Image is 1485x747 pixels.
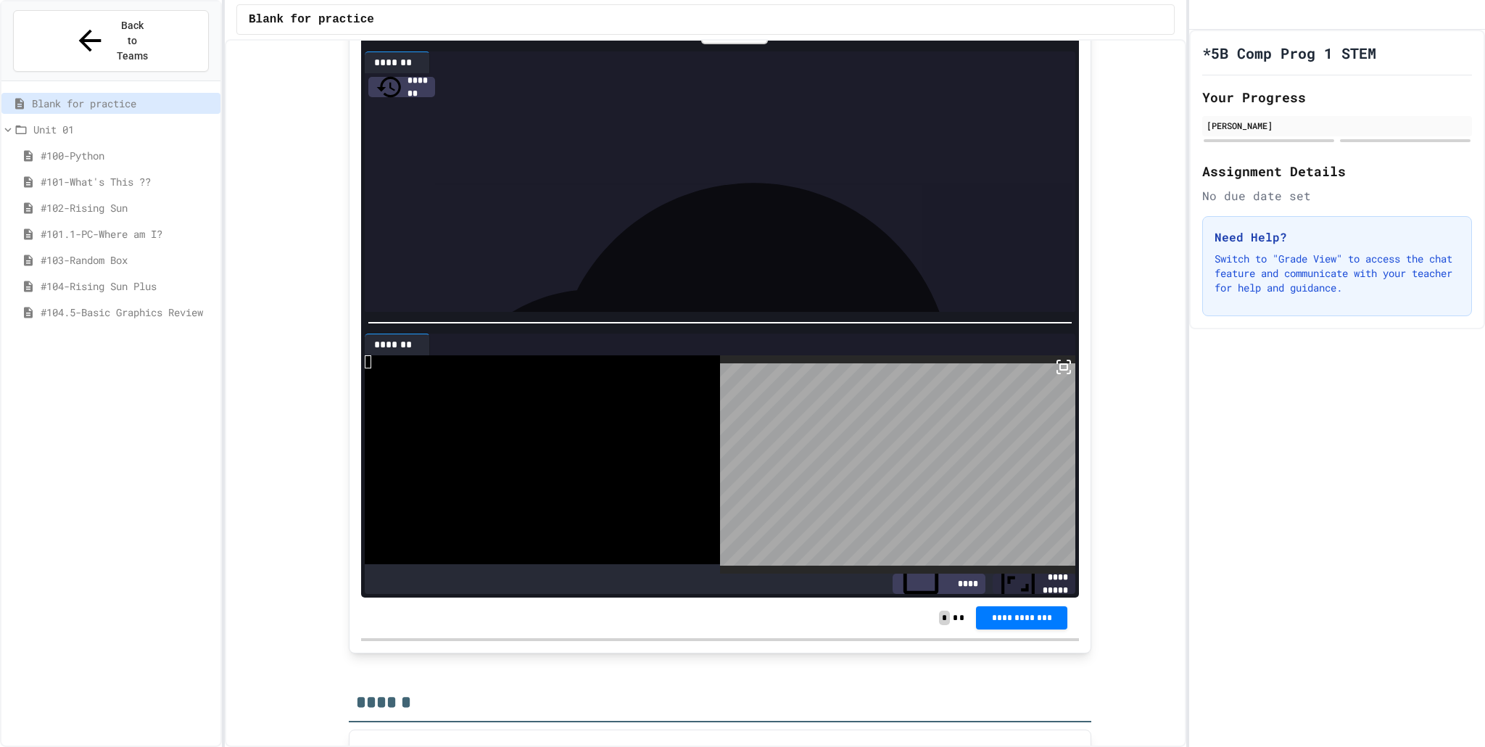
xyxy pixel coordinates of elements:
h2: Your Progress [1202,87,1472,107]
h2: Assignment Details [1202,161,1472,181]
span: #102-Rising Sun [41,200,215,215]
span: #101-What's This ?? [41,174,215,189]
p: Switch to "Grade View" to access the chat feature and communicate with your teacher for help and ... [1215,252,1460,295]
span: #103-Random Box [41,252,215,268]
div: [PERSON_NAME] [1207,119,1468,132]
span: Back to Teams [115,18,149,64]
button: Back to Teams [13,10,209,72]
h3: Need Help? [1215,228,1460,246]
h1: *5B Comp Prog 1 STEM [1202,43,1376,63]
span: Blank for practice [32,96,215,111]
span: #101.1-PC-Where am I? [41,226,215,242]
span: #104.5-Basic Graphics Review [41,305,215,320]
div: No due date set [1202,187,1472,205]
span: #100-Python [41,148,215,163]
span: Blank for practice [249,11,374,28]
span: #104-Rising Sun Plus [41,278,215,294]
span: Unit 01 [33,122,215,137]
